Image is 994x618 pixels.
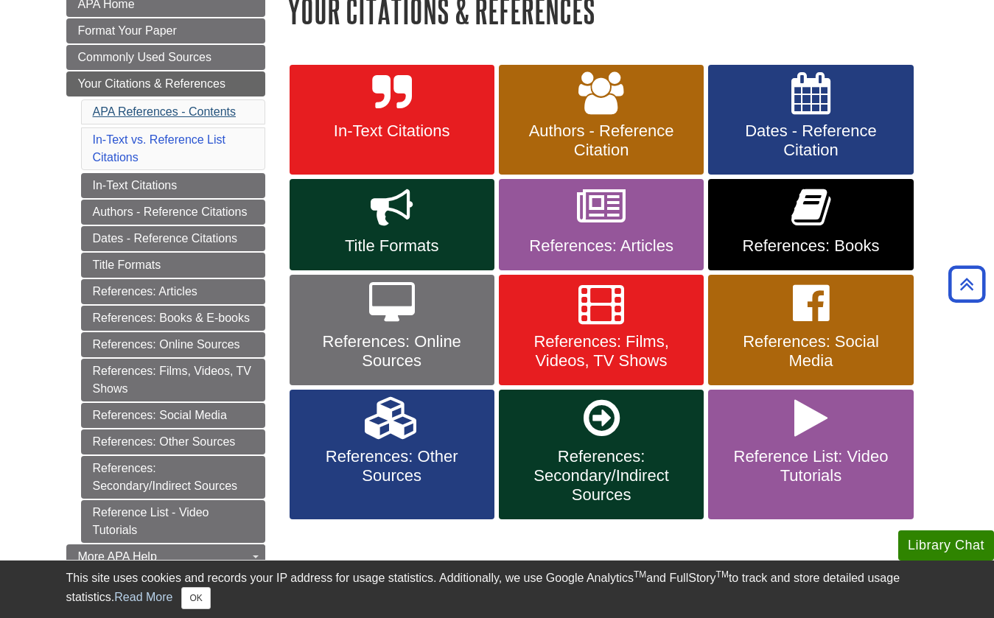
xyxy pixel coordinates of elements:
[290,390,494,519] a: References: Other Sources
[708,275,913,385] a: References: Social Media
[719,236,902,256] span: References: Books
[81,500,265,543] a: Reference List - Video Tutorials
[181,587,210,609] button: Close
[66,569,928,609] div: This site uses cookies and records your IP address for usage statistics. Additionally, we use Goo...
[510,236,693,256] span: References: Articles
[943,274,990,294] a: Back to Top
[719,447,902,485] span: Reference List: Video Tutorials
[499,65,704,175] a: Authors - Reference Citation
[81,332,265,357] a: References: Online Sources
[81,429,265,454] a: References: Other Sources
[81,200,265,225] a: Authors - Reference Citations
[66,18,265,43] a: Format Your Paper
[290,65,494,175] a: In-Text Citations
[81,173,265,198] a: In-Text Citations
[81,306,265,331] a: References: Books & E-books
[499,390,704,519] a: References: Secondary/Indirect Sources
[81,226,265,251] a: Dates - Reference Citations
[66,45,265,70] a: Commonly Used Sources
[719,332,902,371] span: References: Social Media
[708,65,913,175] a: Dates - Reference Citation
[301,447,483,485] span: References: Other Sources
[81,456,265,499] a: References: Secondary/Indirect Sources
[510,447,693,505] span: References: Secondary/Indirect Sources
[716,569,729,580] sup: TM
[301,332,483,371] span: References: Online Sources
[114,591,172,603] a: Read More
[290,275,494,385] a: References: Online Sources
[898,530,994,561] button: Library Chat
[78,77,225,90] span: Your Citations & References
[499,275,704,385] a: References: Films, Videos, TV Shows
[81,279,265,304] a: References: Articles
[66,544,265,569] a: More APA Help
[301,236,483,256] span: Title Formats
[634,569,646,580] sup: TM
[66,71,265,96] a: Your Citations & References
[93,105,236,118] a: APA References - Contents
[93,133,226,164] a: In-Text vs. Reference List Citations
[81,403,265,428] a: References: Social Media
[78,24,177,37] span: Format Your Paper
[81,359,265,401] a: References: Films, Videos, TV Shows
[499,179,704,270] a: References: Articles
[301,122,483,141] span: In-Text Citations
[78,550,157,563] span: More APA Help
[78,51,211,63] span: Commonly Used Sources
[510,332,693,371] span: References: Films, Videos, TV Shows
[719,122,902,160] span: Dates - Reference Citation
[708,390,913,519] a: Reference List: Video Tutorials
[287,551,928,584] caption: In-Text Citation vs. Reference List Citation (See for more information)
[81,253,265,278] a: Title Formats
[708,179,913,270] a: References: Books
[584,559,749,575] a: In-Text Citations Overview
[510,122,693,160] span: Authors - Reference Citation
[290,179,494,270] a: Title Formats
